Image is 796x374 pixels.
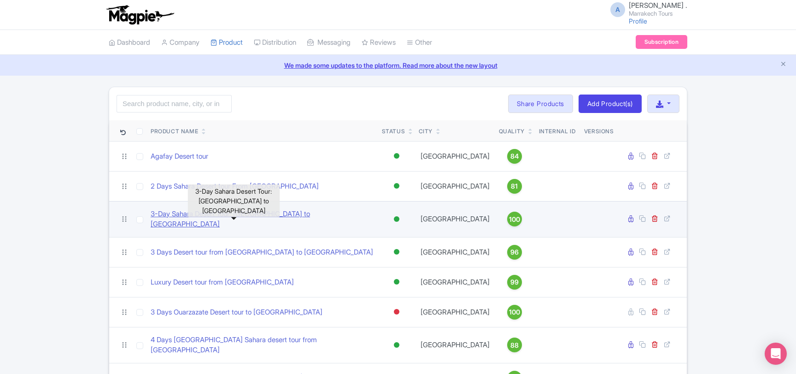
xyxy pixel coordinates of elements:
button: Close announcement [780,59,787,70]
a: 3 Days Ouarzazate Desert tour to [GEOGRAPHIC_DATA] [151,307,322,318]
a: 3 Days Desert tour from [GEOGRAPHIC_DATA] to [GEOGRAPHIC_DATA] [151,247,373,258]
div: Active [392,245,401,259]
span: 88 [510,340,519,350]
span: 100 [509,307,520,317]
a: Add Product(s) [579,95,642,113]
div: Product Name [151,127,198,136]
a: 88 [499,338,530,352]
a: Company [161,30,199,55]
a: Agafay Desert tour [151,151,208,162]
span: 100 [509,214,520,225]
a: Product [211,30,243,55]
a: Luxury Desert tour from [GEOGRAPHIC_DATA] [151,277,294,288]
span: 99 [510,277,519,287]
td: [GEOGRAPHIC_DATA] [415,201,495,237]
a: Profile [629,17,647,25]
a: We made some updates to the platform. Read more about the new layout [6,60,790,70]
div: Inactive [392,305,401,319]
td: [GEOGRAPHIC_DATA] [415,237,495,267]
span: 81 [511,181,518,191]
div: Quality [499,127,525,136]
a: 100 [499,305,530,320]
input: Search product name, city, or interal id [117,95,232,113]
a: Subscription [636,35,687,49]
a: Share Products [508,95,573,113]
span: 96 [510,247,519,257]
div: City [419,127,433,136]
div: Active [392,213,401,226]
td: [GEOGRAPHIC_DATA] [415,327,495,363]
a: 81 [499,179,530,194]
span: [PERSON_NAME] . [629,1,687,10]
div: 3-Day Sahara Desert Tour: [GEOGRAPHIC_DATA] to [GEOGRAPHIC_DATA] [187,184,280,217]
a: Distribution [254,30,296,55]
span: A [610,2,625,17]
div: Active [392,179,401,193]
div: Status [382,127,405,136]
div: Active [392,149,401,163]
img: logo-ab69f6fb50320c5b225c76a69d11143b.png [104,5,176,25]
a: 4 Days [GEOGRAPHIC_DATA] Sahara desert tour from [GEOGRAPHIC_DATA] [151,335,375,356]
th: Internal ID [534,120,580,142]
a: 99 [499,275,530,290]
a: Dashboard [109,30,150,55]
td: [GEOGRAPHIC_DATA] [415,171,495,201]
a: Other [407,30,432,55]
small: Marrakech Tours [629,11,687,17]
a: 100 [499,212,530,226]
a: 96 [499,245,530,260]
span: 84 [510,151,519,161]
td: [GEOGRAPHIC_DATA] [415,141,495,171]
div: Active [392,338,401,352]
th: Versions [580,120,618,142]
a: Reviews [362,30,396,55]
div: Open Intercom Messenger [765,343,787,365]
a: 3-Day Sahara Desert Tour: [GEOGRAPHIC_DATA] to [GEOGRAPHIC_DATA] [151,209,375,230]
a: 2 Days Sahara Desert tour From [GEOGRAPHIC_DATA] [151,181,319,192]
a: 84 [499,149,530,164]
td: [GEOGRAPHIC_DATA] [415,267,495,297]
div: Active [392,275,401,289]
a: Messaging [307,30,351,55]
a: A [PERSON_NAME] . Marrakech Tours [605,2,687,17]
td: [GEOGRAPHIC_DATA] [415,297,495,327]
